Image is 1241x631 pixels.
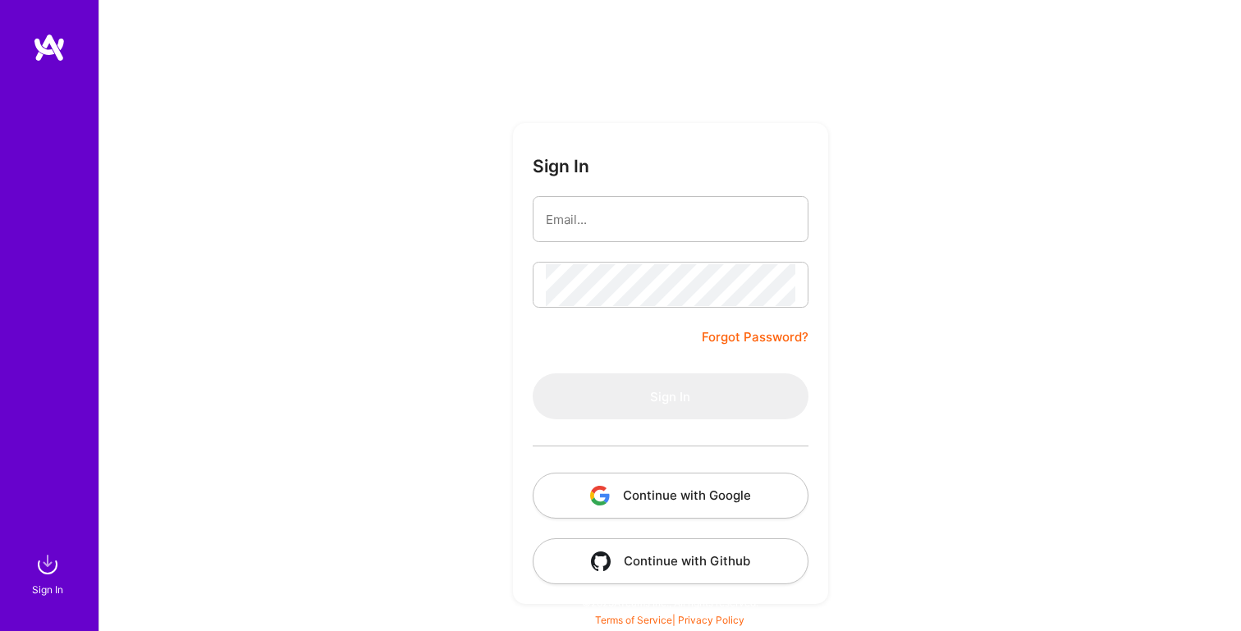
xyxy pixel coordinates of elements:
button: Sign In [533,373,808,419]
a: sign inSign In [34,548,64,598]
button: Continue with Github [533,538,808,584]
input: Email... [546,199,795,240]
a: Privacy Policy [678,614,744,626]
img: sign in [31,548,64,581]
img: logo [33,33,66,62]
div: © 2025 ATeams Inc., All rights reserved. [98,582,1241,623]
a: Terms of Service [595,614,672,626]
img: icon [590,486,610,505]
img: icon [591,551,611,571]
h3: Sign In [533,156,589,176]
a: Forgot Password? [702,327,808,347]
button: Continue with Google [533,473,808,519]
div: Sign In [32,581,63,598]
span: | [595,614,744,626]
